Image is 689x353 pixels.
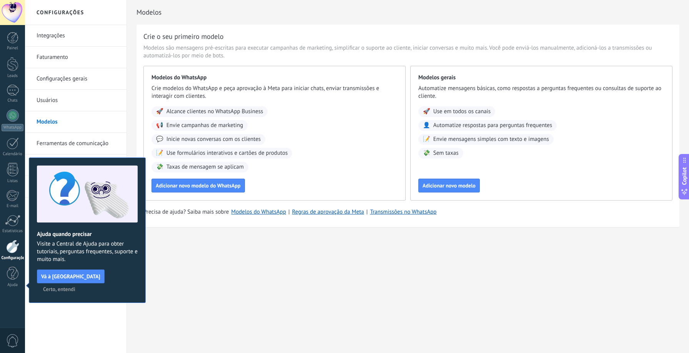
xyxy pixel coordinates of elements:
h2: Ajuda quando precisar [37,231,138,238]
span: 💬 [156,136,163,143]
span: 🚀 [156,108,163,115]
a: Transmissões no WhatsApp [370,208,436,216]
span: Automatize respostas para perguntas frequentes [433,122,552,129]
span: Alcance clientes no WhatsApp Business [166,108,263,115]
span: Inicie novas conversas com os clientes [166,136,261,143]
li: Faturamento [25,47,126,68]
div: Configurações [2,256,24,261]
a: Faturamento [37,47,119,68]
button: Vá à [GEOGRAPHIC_DATA] [37,269,105,283]
span: 📝 [156,149,163,157]
li: Integrações [25,25,126,47]
div: | | [143,208,672,216]
span: Automatize mensagens básicas, como respostas a perguntas frequentes ou consultas de suporte ao cl... [418,85,664,100]
span: Use em todos os canais [433,108,491,115]
div: E-mail [2,204,24,209]
span: Taxas de mensagem se aplicam [166,163,244,171]
span: Modelos gerais [418,74,664,82]
li: Configurações gerais [25,68,126,90]
span: Crie modelos do WhatsApp e peça aprovação à Meta para iniciar chats, enviar transmissões e intera... [151,85,398,100]
span: 📝 [423,136,430,143]
a: Integrações [37,25,119,47]
span: Envie campanhas de marketing [166,122,243,129]
span: 📢 [156,122,163,129]
a: Modelos do WhatsApp [231,208,286,216]
div: Painel [2,46,24,51]
span: Envie mensagens simples com texto e imagens [433,136,549,143]
span: Visite a Central de Ajuda para obter tutoriais, perguntas frequentes, suporte e muito mais. [37,240,138,263]
span: Modelos são mensagens pré-escritas para executar campanhas de marketing, simplificar o suporte ao... [143,44,672,60]
a: Regras de aprovação da Meta [292,208,364,216]
button: Adicionar novo modelo [418,179,480,192]
div: Leads [2,74,24,79]
span: 👤 [423,122,430,129]
span: 🚀 [423,108,430,115]
h3: Crie o seu primeiro modelo [143,32,223,41]
a: IA da Kommo [37,154,119,176]
span: Copilot [681,167,688,185]
li: Ferramentas de comunicação [25,133,126,154]
div: Calendário [2,152,24,157]
button: Adicionar novo modelo do WhatsApp [151,179,245,192]
span: Modelos do WhatsApp [151,74,398,82]
h2: Modelos [136,5,679,20]
span: Sem taxas [433,149,459,157]
div: Ajuda [2,283,24,288]
span: 💸 [423,149,430,157]
span: Certo, entendi [43,286,75,292]
div: Estatísticas [2,229,24,234]
li: IA da Kommo [25,154,126,176]
div: WhatsApp [2,124,23,131]
div: Listas [2,179,24,184]
a: Usuários [37,90,119,111]
span: 💸 [156,163,163,171]
li: Modelos [25,111,126,133]
a: Configurações gerais [37,68,119,90]
span: Adicionar novo modelo do WhatsApp [156,183,241,188]
div: Chats [2,98,24,103]
span: Vá à [GEOGRAPHIC_DATA] [41,274,100,279]
a: Ferramentas de comunicação [37,133,119,154]
span: Adicionar novo modelo [423,183,476,188]
span: Use formulários interativos e cartões de produtos [166,149,288,157]
span: Precisa de ajuda? Saiba mais sobre [143,208,229,216]
li: Usuários [25,90,126,111]
a: Modelos [37,111,119,133]
button: Certo, entendi [40,283,79,295]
